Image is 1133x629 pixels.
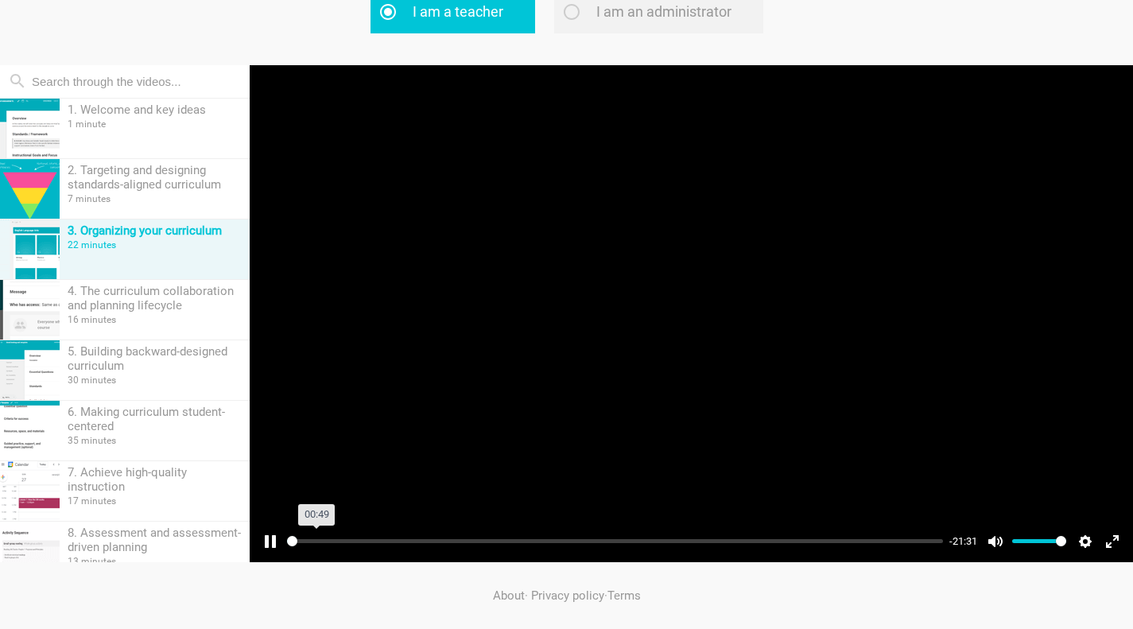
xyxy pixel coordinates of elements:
[945,533,981,550] div: Current time
[68,344,242,373] div: 5. Building backward-designed curriculum
[258,529,283,554] button: Pause
[1012,534,1066,549] input: Volume
[68,284,242,313] div: 4. The curriculum collaboration and planning lifecycle
[68,405,242,433] div: 6. Making curriculum student-centered
[68,193,242,204] div: 7 minutes
[68,223,242,238] div: 3. Organizing your curriculum
[68,526,242,554] div: 8. Assessment and assessment-driven planning
[68,556,242,567] div: 13 minutes
[68,239,242,250] div: 22 minutes
[68,495,242,507] div: 17 minutes
[90,562,1044,629] div: · ·
[68,435,242,446] div: 35 minutes
[287,534,944,549] input: Seek
[68,103,242,117] div: 1. Welcome and key ideas
[68,118,242,130] div: 1 minute
[493,588,525,603] a: About
[531,588,604,603] a: Privacy policy
[68,375,242,386] div: 30 minutes
[68,163,242,192] div: 2. Targeting and designing standards-aligned curriculum
[68,465,242,494] div: 7. Achieve high-quality instruction
[68,314,242,325] div: 16 minutes
[607,588,641,603] a: Terms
